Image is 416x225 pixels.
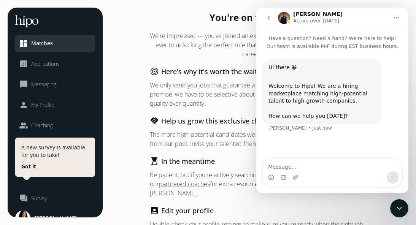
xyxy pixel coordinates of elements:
span: Coaching [31,122,53,129]
span: question_answer [19,194,28,203]
span: target [150,67,159,76]
span: Survey [31,195,47,202]
a: dashboardMatches [19,39,91,48]
h2: Here's why it's worth the wait: [161,66,259,77]
span: My Profile [31,101,54,109]
p: The more high-potential candidates we have, the more companies want to hire from our pool. Invite... [150,130,369,148]
iframe: To enrich screen reader interactions, please activate Accessibility in Grammarly extension settings [256,8,408,193]
span: handshake [150,116,159,125]
a: personMy Profile [19,100,91,109]
h2: Help us grow this exclusive club [161,116,265,126]
p: We're impressed — you've joined an exclusive list of top talent. You're closer than ever to unloc... [150,31,369,59]
a: chat_bubble_outlineMessaging [19,80,91,89]
a: peopleCoaching [19,121,91,130]
a: partnered coaches [159,180,210,188]
span: people [19,121,28,130]
p: A new survey is available for you to take! [21,144,89,159]
a: question_answerSurvey [19,194,91,203]
span: hourglass_top [150,157,159,166]
button: Got it [21,163,36,170]
span: person [19,100,28,109]
p: Be patient, but if you're actively searching, you can check out our for extra resources to help b... [150,170,369,198]
h2: Edit your profile [161,205,214,216]
span: Applications [31,60,60,68]
span: chat_bubble_outline [19,80,28,89]
span: [PERSON_NAME] [34,214,77,222]
span: Matches [31,40,53,47]
iframe: To enrich screen reader interactions, please activate Accessibility in Grammarly extension settings [390,199,408,217]
span: account_box [150,206,159,215]
h2: In the meantime [161,156,215,166]
a: analyticsApplications [19,59,91,68]
img: hh-logo-white [15,15,38,27]
p: We only send you jobs that guarantee a response and an interview. To keep that promise, we have t... [150,81,369,108]
span: analytics [19,59,28,68]
h2: You're on the waitlist! [150,11,369,24]
span: dashboard [19,39,28,48]
span: Messaging [31,81,56,88]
